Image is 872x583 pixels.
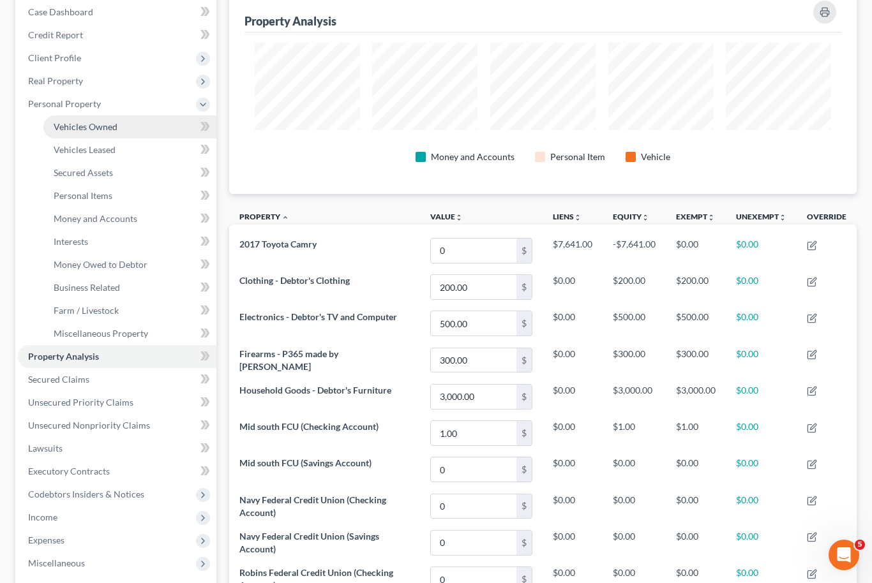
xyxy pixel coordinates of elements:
[43,115,216,138] a: Vehicles Owned
[455,214,463,221] i: unfold_more
[641,151,670,163] div: Vehicle
[43,299,216,322] a: Farm / Livestock
[43,322,216,345] a: Miscellaneous Property
[603,452,666,488] td: $0.00
[707,214,715,221] i: unfold_more
[18,414,216,437] a: Unsecured Nonpriority Claims
[431,311,516,336] input: 0.00
[603,378,666,415] td: $3,000.00
[28,512,57,522] span: Income
[603,415,666,452] td: $1.00
[18,368,216,391] a: Secured Claims
[553,212,582,221] a: Liensunfold_more
[54,305,119,316] span: Farm / Livestock
[18,437,216,460] a: Lawsuits
[736,212,786,221] a: Unexemptunfold_more
[550,151,605,163] div: Personal Item
[543,524,603,561] td: $0.00
[574,214,582,221] i: unfold_more
[28,98,101,109] span: Personal Property
[431,239,516,263] input: 0.00
[18,24,216,47] a: Credit Report
[516,239,532,263] div: $
[54,144,116,155] span: Vehicles Leased
[797,204,857,233] th: Override
[28,6,93,17] span: Case Dashboard
[43,276,216,299] a: Business Related
[239,457,372,468] span: Mid south FCU (Savings Account)
[543,415,603,452] td: $0.00
[726,269,797,306] td: $0.00
[855,540,865,550] span: 5
[282,214,289,221] i: expand_less
[18,345,216,368] a: Property Analysis
[43,253,216,276] a: Money Owed to Debtor
[642,214,649,221] i: unfold_more
[516,348,532,373] div: $
[603,232,666,269] td: -$7,641.00
[431,151,515,163] div: Money and Accounts
[28,351,99,362] span: Property Analysis
[431,531,516,555] input: 0.00
[603,269,666,306] td: $200.00
[543,342,603,378] td: $0.00
[726,232,797,269] td: $0.00
[666,306,726,342] td: $500.00
[516,494,532,519] div: $
[543,306,603,342] td: $0.00
[28,489,144,499] span: Codebtors Insiders & Notices
[18,460,216,483] a: Executory Contracts
[516,385,532,409] div: $
[431,275,516,299] input: 0.00
[666,232,726,269] td: $0.00
[430,212,463,221] a: Valueunfold_more
[244,13,336,29] div: Property Analysis
[676,212,715,221] a: Exemptunfold_more
[28,420,150,431] span: Unsecured Nonpriority Claims
[516,311,532,336] div: $
[54,259,147,270] span: Money Owed to Debtor
[18,1,216,24] a: Case Dashboard
[516,457,532,482] div: $
[603,488,666,524] td: $0.00
[516,421,532,445] div: $
[431,494,516,519] input: 0.00
[28,466,110,476] span: Executory Contracts
[43,138,216,161] a: Vehicles Leased
[239,275,350,286] span: Clothing - Debtor's Clothing
[28,29,83,40] span: Credit Report
[54,328,148,339] span: Miscellaneous Property
[779,214,786,221] i: unfold_more
[239,311,397,322] span: Electronics - Debtor's TV and Computer
[543,452,603,488] td: $0.00
[516,275,532,299] div: $
[666,378,726,415] td: $3,000.00
[666,488,726,524] td: $0.00
[431,385,516,409] input: 0.00
[431,457,516,482] input: 0.00
[516,531,532,555] div: $
[726,488,797,524] td: $0.00
[603,524,666,561] td: $0.00
[54,167,113,178] span: Secured Assets
[43,184,216,207] a: Personal Items
[666,415,726,452] td: $1.00
[28,535,64,545] span: Expenses
[726,524,797,561] td: $0.00
[28,52,81,63] span: Client Profile
[28,443,63,454] span: Lawsuits
[54,190,112,201] span: Personal Items
[543,269,603,306] td: $0.00
[603,306,666,342] td: $500.00
[28,75,83,86] span: Real Property
[54,282,120,293] span: Business Related
[239,348,338,372] span: Firearms - P365 made by [PERSON_NAME]
[43,161,216,184] a: Secured Assets
[829,540,859,570] iframe: Intercom live chat
[239,239,317,249] span: 2017 Toyota Camry
[239,531,379,554] span: Navy Federal Credit Union (Savings Account)
[666,452,726,488] td: $0.00
[28,397,133,408] span: Unsecured Priority Claims
[239,494,386,518] span: Navy Federal Credit Union (Checking Account)
[666,342,726,378] td: $300.00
